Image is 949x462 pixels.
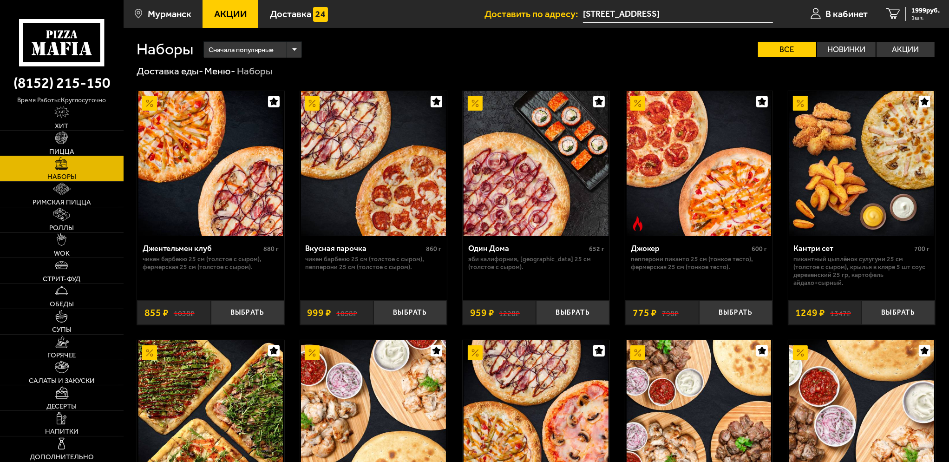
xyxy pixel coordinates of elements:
span: 855 ₽ [144,308,169,317]
img: Острое блюдо [630,216,645,231]
div: Джентельмен клуб [143,244,261,253]
img: Акционный [142,345,157,360]
s: 1038 ₽ [174,308,195,317]
span: 959 ₽ [470,308,494,317]
p: Пепперони Пиканто 25 см (тонкое тесто), Фермерская 25 см (тонкое тесто). [631,255,767,271]
span: Пицца [49,148,74,155]
input: Ваш адрес доставки [583,6,773,23]
img: Кантри сет [789,91,934,236]
img: Акционный [305,345,320,360]
img: Акционный [142,96,157,111]
span: Доставка [270,9,311,19]
span: Обеды [50,301,74,308]
img: Акционный [468,345,483,360]
label: Все [758,42,817,57]
span: Супы [52,326,72,333]
button: Выбрать [862,300,935,324]
h1: Наборы [137,41,193,57]
span: 1999 руб. [911,7,940,14]
span: Хит [55,123,68,130]
a: АкционныйДжентельмен клуб [137,91,284,236]
img: Акционный [793,96,808,111]
span: Доставить по адресу: [484,9,583,19]
button: Выбрать [211,300,284,324]
span: Горячее [47,352,76,359]
span: 860 г [426,245,441,253]
img: Вкусная парочка [301,91,446,236]
span: Напитки [45,428,79,435]
span: 880 г [263,245,279,253]
button: Выбрать [536,300,609,324]
div: Наборы [237,65,273,78]
p: Чикен Барбекю 25 см (толстое с сыром), Фермерская 25 см (толстое с сыром). [143,255,279,271]
div: Кантри сет [793,244,912,253]
span: Мурманск [148,9,191,19]
span: 700 г [914,245,929,253]
s: 1058 ₽ [336,308,357,317]
span: WOK [54,250,70,257]
img: Акционный [630,345,645,360]
span: 775 ₽ [633,308,657,317]
img: 15daf4d41897b9f0e9f617042186c801.svg [313,7,328,22]
img: Акционный [630,96,645,111]
img: Джентельмен клуб [138,91,283,236]
s: 798 ₽ [662,308,679,317]
a: АкционныйКантри сет [788,91,935,236]
p: Эби Калифорния, [GEOGRAPHIC_DATA] 25 см (толстое с сыром). [468,255,604,271]
div: Один Дома [468,244,587,253]
span: Стрит-фуд [43,276,80,283]
s: 1347 ₽ [830,308,851,317]
img: Один Дома [464,91,609,236]
span: Римская пицца [33,199,91,206]
img: Акционный [468,96,483,111]
a: АкционныйОстрое блюдоДжокер [625,91,772,236]
p: Чикен Барбекю 25 см (толстое с сыром), Пепперони 25 см (толстое с сыром). [305,255,441,271]
span: Наборы [47,173,76,180]
a: Меню- [204,65,235,77]
img: Акционный [793,345,808,360]
span: Сначала популярные [209,40,274,59]
span: улица Трудовых Резервов, 11 [583,6,773,23]
span: Акции [214,9,247,19]
span: 999 ₽ [308,308,332,317]
p: Пикантный цыплёнок сулугуни 25 см (толстое с сыром), крылья в кляре 5 шт соус деревенский 25 гр, ... [793,255,929,287]
a: АкционныйОдин Дома [463,91,609,236]
s: 1228 ₽ [499,308,520,317]
span: Десерты [46,403,77,410]
a: Доставка еды- [137,65,203,77]
img: Джокер [627,91,772,236]
span: 652 г [589,245,604,253]
span: 1 шт. [911,15,940,21]
span: Салаты и закуски [29,377,95,384]
a: АкционныйВкусная парочка [300,91,447,236]
button: Выбрать [373,300,447,324]
span: 1249 ₽ [796,308,825,317]
label: Новинки [817,42,876,57]
span: В кабинет [825,9,868,19]
span: Роллы [49,224,74,231]
label: Акции [877,42,935,57]
img: Акционный [305,96,320,111]
div: Вкусная парочка [305,244,424,253]
span: Дополнительно [30,454,94,461]
button: Выбрать [699,300,772,324]
div: Джокер [631,244,749,253]
span: 600 г [752,245,767,253]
